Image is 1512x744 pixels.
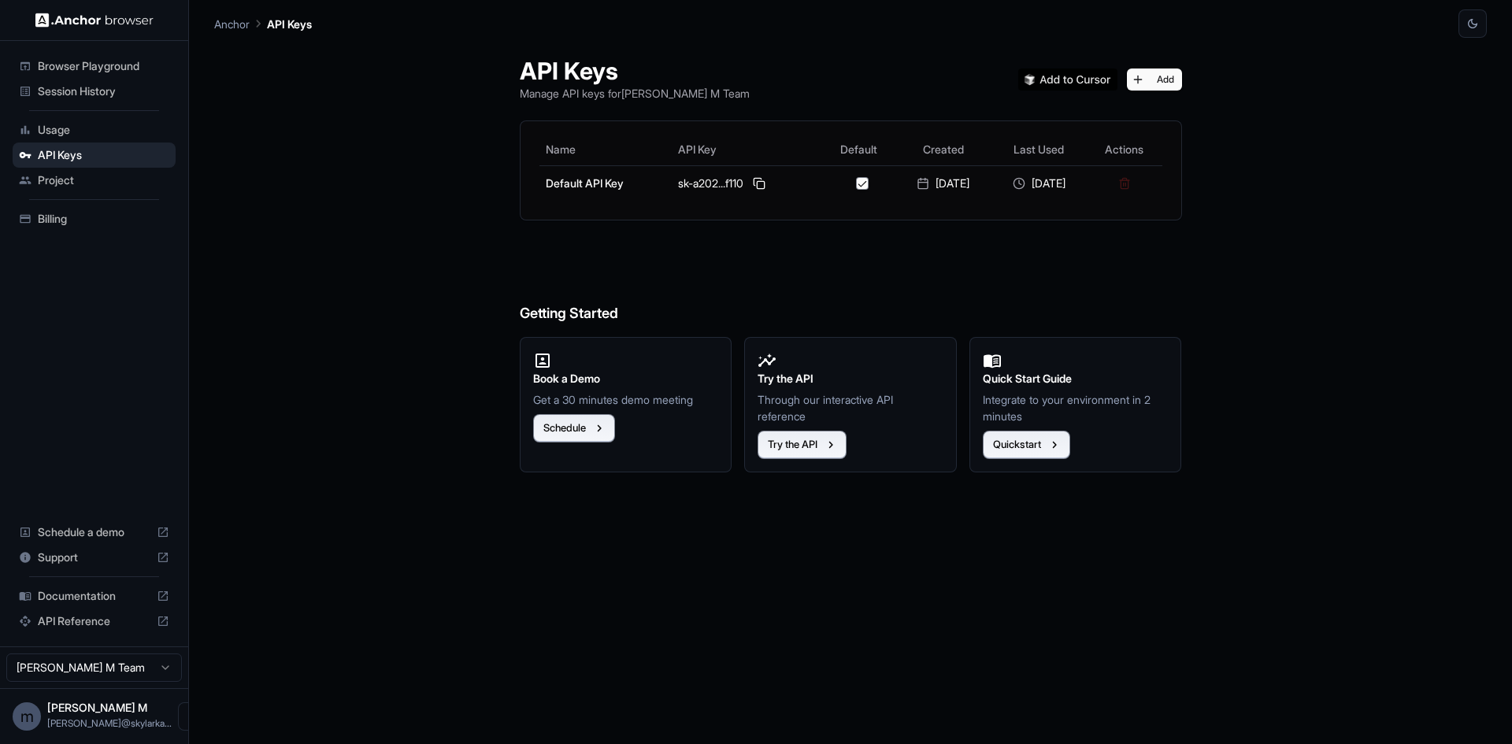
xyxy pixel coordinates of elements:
[38,211,169,227] span: Billing
[983,391,1169,424] p: Integrate to your environment in 2 minutes
[539,134,672,165] th: Name
[13,79,176,104] div: Session History
[38,172,169,188] span: Project
[1018,68,1117,91] img: Add anchorbrowser MCP server to Cursor
[38,613,150,629] span: API Reference
[178,702,206,731] button: Open menu
[823,134,895,165] th: Default
[533,414,615,442] button: Schedule
[991,134,1088,165] th: Last Used
[38,147,169,163] span: API Keys
[983,431,1070,459] button: Quickstart
[38,588,150,604] span: Documentation
[13,545,176,570] div: Support
[214,15,312,32] nav: breadcrumb
[539,165,672,201] td: Default API Key
[520,239,1182,325] h6: Getting Started
[1087,134,1162,165] th: Actions
[758,391,943,424] p: Through our interactive API reference
[758,370,943,387] h2: Try the API
[214,16,250,32] p: Anchor
[38,83,169,99] span: Session History
[533,370,719,387] h2: Book a Demo
[983,370,1169,387] h2: Quick Start Guide
[13,117,176,143] div: Usage
[35,13,154,28] img: Anchor Logo
[520,85,750,102] p: Manage API keys for [PERSON_NAME] M Team
[13,702,41,731] div: m
[678,174,817,193] div: sk-a202...f110
[1127,68,1182,91] button: Add
[13,520,176,545] div: Schedule a demo
[895,134,991,165] th: Created
[13,583,176,609] div: Documentation
[38,550,150,565] span: Support
[13,206,176,231] div: Billing
[520,57,750,85] h1: API Keys
[533,391,719,408] p: Get a 30 minutes demo meeting
[998,176,1081,191] div: [DATE]
[13,168,176,193] div: Project
[47,701,147,714] span: mehul M
[13,609,176,634] div: API Reference
[902,176,985,191] div: [DATE]
[38,524,150,540] span: Schedule a demo
[47,717,172,729] span: mehul@skylarkai.com
[38,122,169,138] span: Usage
[38,58,169,74] span: Browser Playground
[267,16,312,32] p: API Keys
[672,134,823,165] th: API Key
[13,143,176,168] div: API Keys
[758,431,847,459] button: Try the API
[750,174,769,193] button: Copy API key
[13,54,176,79] div: Browser Playground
